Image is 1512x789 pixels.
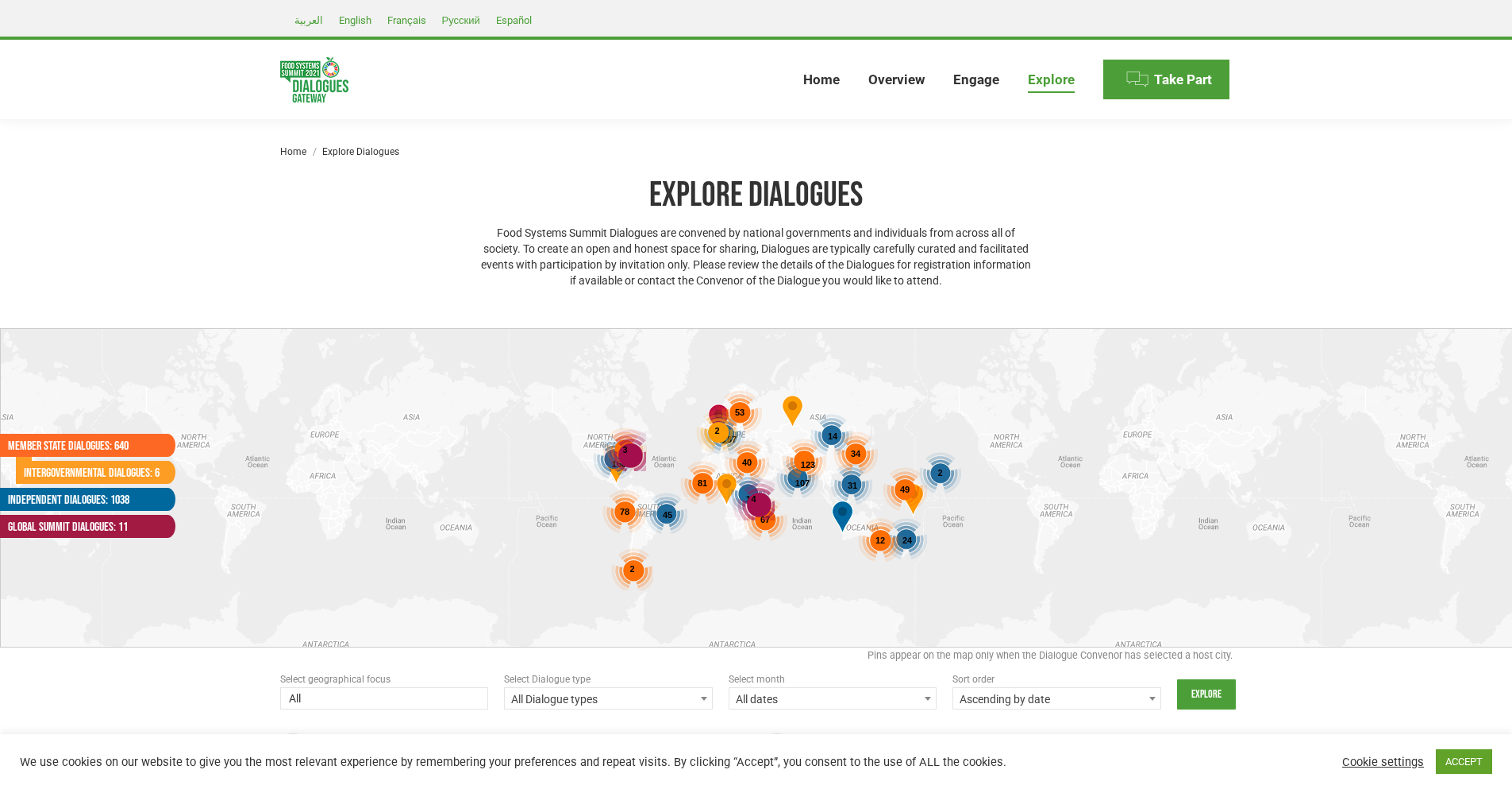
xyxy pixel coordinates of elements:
span: 53 [734,408,744,417]
span: 34 [850,449,860,458]
span: Français [387,14,426,26]
span: Home [803,72,840,88]
h1: Explore Dialogues [480,174,1033,217]
div: We use cookies on our website to give you the most relevant experience by remembering your prefer... [20,755,1051,769]
img: Menu icon [1125,68,1149,91]
span: Ascending by date [953,688,1160,710]
a: Cookie settings [1342,755,1424,769]
a: Español [488,10,540,29]
a: Français [379,10,434,29]
span: All Dialogue types [505,688,712,710]
span: English [339,14,371,26]
span: Русский [442,14,480,26]
span: 2 [714,426,719,435]
span: 123 [800,460,814,470]
a: Home [280,146,306,157]
span: 3 [622,445,627,454]
span: 2 [629,564,634,574]
span: All dates [729,688,937,710]
span: 14 [827,431,837,441]
img: Official Feedback available [756,733,798,775]
span: 4 [751,494,756,504]
span: 2 [937,468,942,478]
span: Take Part [1154,72,1212,88]
input: Explore [1177,679,1236,710]
span: Explore [1028,72,1075,88]
p: Food Systems Summit Dialogues are convened by national governments and individuals from across al... [480,225,1033,288]
div: Pins appear on the map only when the Dialogue Convenor has selected a host city. [280,648,1233,671]
div: Sort order [952,671,1161,687]
span: 49 [899,485,909,494]
a: Intergovernmental Dialogues: 6 [16,461,160,484]
div: Select month [729,671,937,687]
img: Food Systems Summit Dialogues [280,57,348,102]
span: 31 [847,481,856,490]
span: العربية [294,14,323,26]
span: 45 [662,510,671,520]
span: 12 [875,536,884,545]
img: Official Feedback available [272,733,314,775]
span: 81 [697,478,706,488]
span: All Dialogue types [504,687,713,710]
a: ACCEPT [1436,749,1492,774]
span: 78 [619,507,629,516]
div: Select Dialogue type [504,671,713,687]
span: All dates [729,687,937,710]
a: العربية [287,10,331,29]
span: Ascending by date [952,687,1161,710]
span: Overview [868,72,925,88]
span: 40 [741,458,751,467]
a: Русский [434,10,488,29]
a: English [331,10,379,29]
span: Explore Dialogues [322,146,399,157]
span: Engage [953,72,999,88]
span: Español [496,14,532,26]
div: Select geographical focus [280,671,489,687]
span: 24 [902,536,911,545]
